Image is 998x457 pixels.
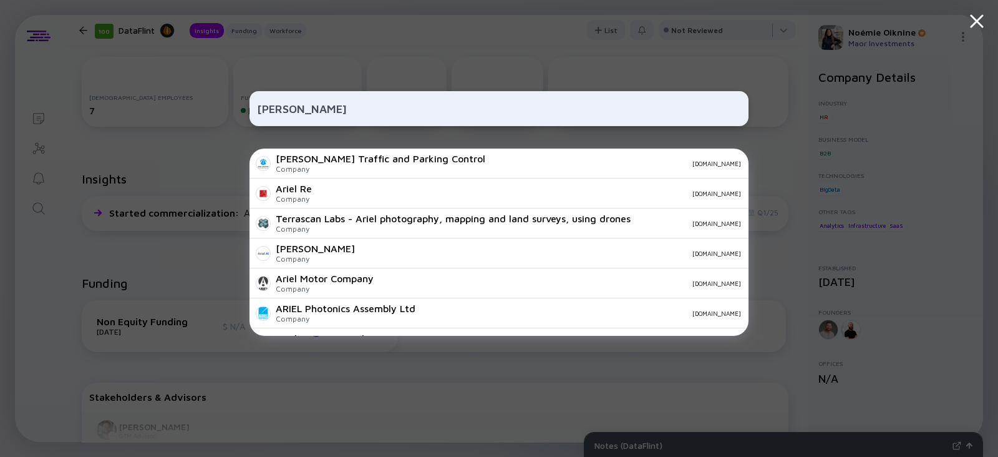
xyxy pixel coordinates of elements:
div: [PERSON_NAME] [276,243,355,254]
div: [PERSON_NAME] Traffic and Parking Control [276,153,485,164]
div: Company [276,164,485,174]
div: Terrascan Labs - Ariel photography, mapping and land surveys, using drones [276,213,631,224]
div: [DOMAIN_NAME] [322,190,741,197]
div: ARIEL Photonics Assembly Ltd [276,303,415,314]
div: Ariel Re [276,183,312,194]
div: Company [276,194,312,204]
div: [DOMAIN_NAME] [365,250,741,257]
div: [DOMAIN_NAME] [384,280,741,287]
div: [DOMAIN_NAME] [641,220,741,227]
div: Ariel Motor Company [276,273,374,284]
div: Company [276,284,374,293]
div: Company [276,314,415,323]
div: [DOMAIN_NAME] [425,310,741,317]
div: Company [276,254,355,263]
div: [DOMAIN_NAME] [495,160,741,167]
div: Ariel Precision Medicine [276,333,385,344]
div: Company [276,224,631,233]
input: Search Company or Investor... [257,97,741,120]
